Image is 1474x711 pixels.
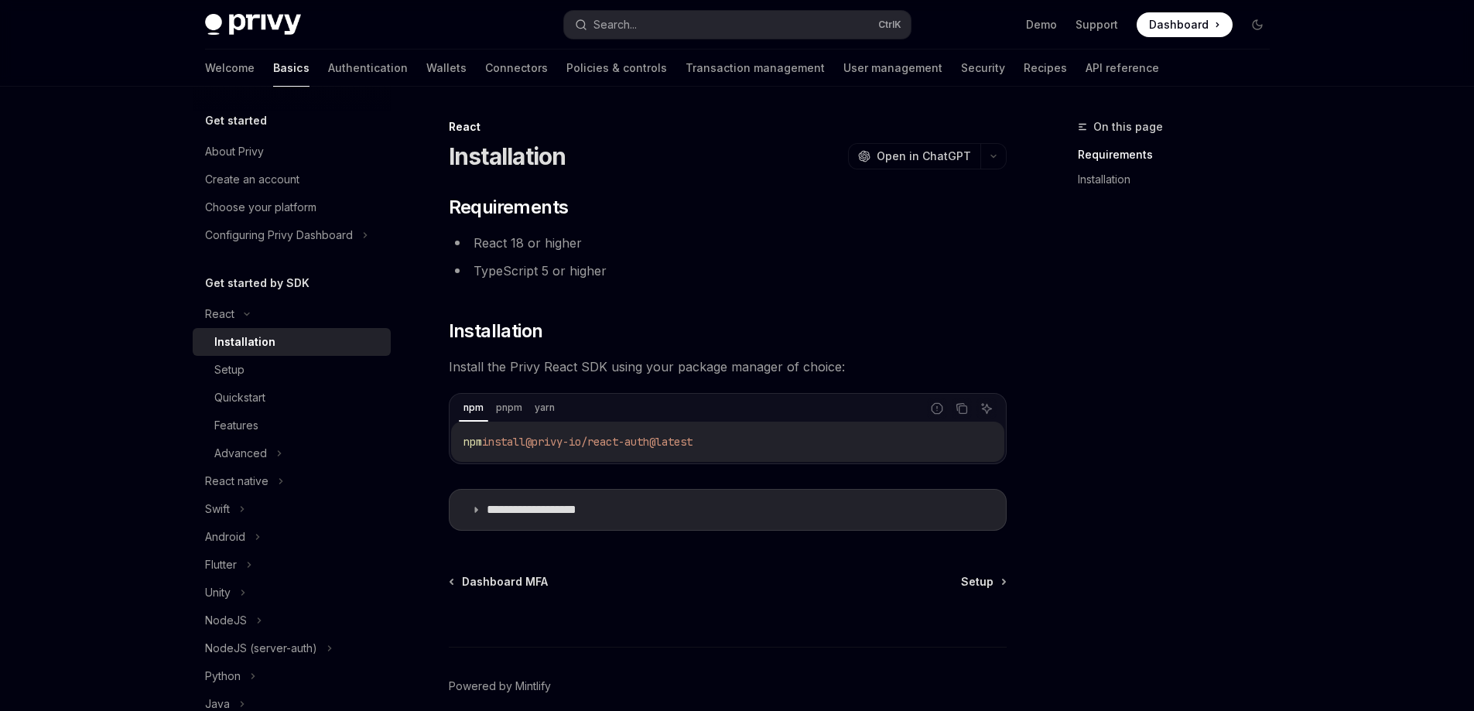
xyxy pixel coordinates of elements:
div: Features [214,416,258,435]
div: Choose your platform [205,198,316,217]
a: Recipes [1024,50,1067,87]
button: Toggle dark mode [1245,12,1270,37]
span: Installation [449,319,543,344]
div: Python [205,667,241,685]
li: React 18 or higher [449,232,1007,254]
div: Configuring Privy Dashboard [205,226,353,244]
a: Quickstart [193,384,391,412]
span: Dashboard MFA [462,574,548,590]
a: Wallets [426,50,467,87]
span: Requirements [449,195,569,220]
li: TypeScript 5 or higher [449,260,1007,282]
button: Report incorrect code [927,398,947,419]
img: dark logo [205,14,301,36]
div: Flutter [205,555,237,574]
span: Open in ChatGPT [877,149,971,164]
h5: Get started [205,111,267,130]
a: Welcome [205,50,255,87]
span: Install the Privy React SDK using your package manager of choice: [449,356,1007,378]
div: React native [205,472,268,491]
div: pnpm [491,398,527,417]
span: Ctrl K [878,19,901,31]
a: Powered by Mintlify [449,679,551,694]
div: Setup [214,361,245,379]
span: Dashboard [1149,17,1209,32]
a: Dashboard [1137,12,1233,37]
span: On this page [1093,118,1163,136]
a: Demo [1026,17,1057,32]
span: npm [463,435,482,449]
div: Swift [205,500,230,518]
div: NodeJS [205,611,247,630]
button: Open in ChatGPT [848,143,980,169]
div: Quickstart [214,388,265,407]
a: User management [843,50,942,87]
div: yarn [530,398,559,417]
button: Ask AI [976,398,997,419]
h1: Installation [449,142,566,170]
a: Connectors [485,50,548,87]
span: @privy-io/react-auth@latest [525,435,693,449]
a: Setup [961,574,1005,590]
a: Features [193,412,391,439]
span: install [482,435,525,449]
button: Copy the contents from the code block [952,398,972,419]
a: Security [961,50,1005,87]
a: Support [1076,17,1118,32]
div: Unity [205,583,231,602]
a: Installation [193,328,391,356]
div: npm [459,398,488,417]
a: Installation [1078,167,1282,192]
a: Transaction management [686,50,825,87]
div: Installation [214,333,275,351]
div: Android [205,528,245,546]
a: API reference [1086,50,1159,87]
span: Setup [961,574,993,590]
a: Create an account [193,166,391,193]
button: Search...CtrlK [564,11,911,39]
div: About Privy [205,142,264,161]
div: React [205,305,234,323]
h5: Get started by SDK [205,274,310,292]
a: Authentication [328,50,408,87]
div: React [449,119,1007,135]
a: About Privy [193,138,391,166]
div: Create an account [205,170,299,189]
a: Setup [193,356,391,384]
a: Dashboard MFA [450,574,548,590]
a: Policies & controls [566,50,667,87]
div: NodeJS (server-auth) [205,639,317,658]
a: Basics [273,50,310,87]
div: Search... [593,15,637,34]
a: Requirements [1078,142,1282,167]
div: Advanced [214,444,267,463]
a: Choose your platform [193,193,391,221]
